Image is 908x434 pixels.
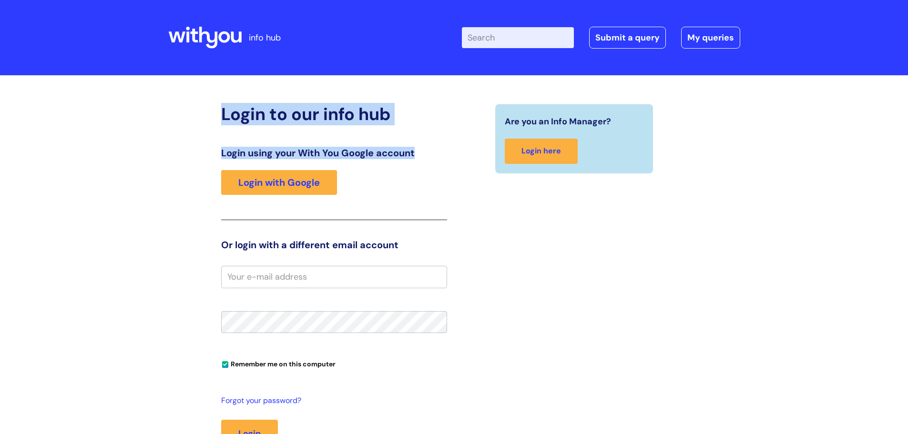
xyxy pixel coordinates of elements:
[221,147,447,159] h3: Login using your With You Google account
[589,27,666,49] a: Submit a query
[221,266,447,288] input: Your e-mail address
[221,104,447,124] h2: Login to our info hub
[462,27,574,48] input: Search
[221,170,337,195] a: Login with Google
[221,239,447,251] h3: Or login with a different email account
[221,394,442,408] a: Forgot your password?
[249,30,281,45] p: info hub
[221,356,447,371] div: You can uncheck this option if you're logging in from a shared device
[505,139,578,164] a: Login here
[222,362,228,368] input: Remember me on this computer
[681,27,740,49] a: My queries
[505,114,611,129] span: Are you an Info Manager?
[221,358,336,368] label: Remember me on this computer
